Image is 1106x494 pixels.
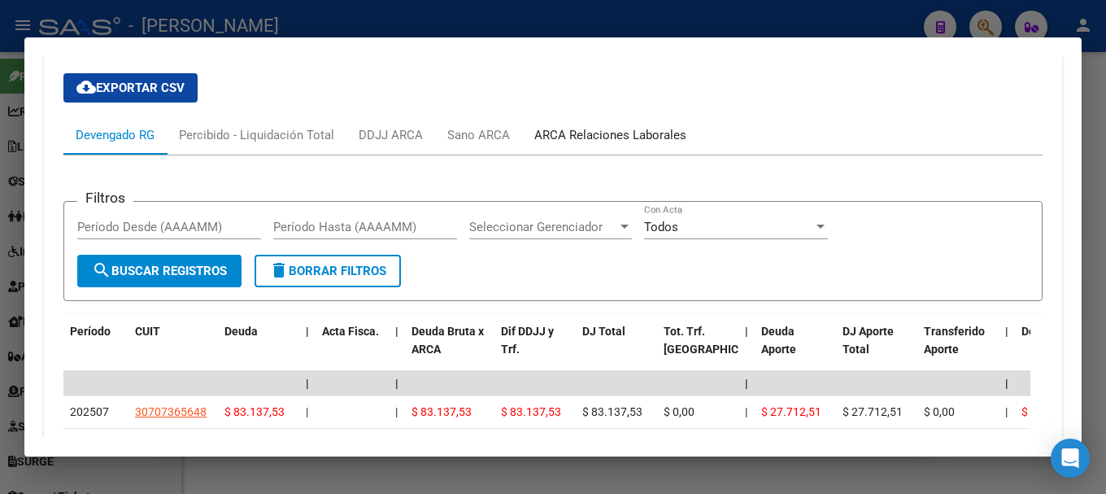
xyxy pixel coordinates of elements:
[218,314,299,386] datatable-header-cell: Deuda
[576,314,657,386] datatable-header-cell: DJ Total
[70,405,109,418] span: 202507
[77,189,133,207] h3: Filtros
[501,325,554,356] span: Dif DDJJ y Trf.
[1005,405,1008,418] span: |
[664,405,695,418] span: $ 0,00
[63,73,198,103] button: Exportar CSV
[657,314,738,386] datatable-header-cell: Tot. Trf. Bruto
[745,325,748,338] span: |
[135,325,160,338] span: CUIT
[306,405,308,418] span: |
[999,314,1015,386] datatable-header-cell: |
[755,314,836,386] datatable-header-cell: Deuda Aporte
[917,314,999,386] datatable-header-cell: Transferido Aporte
[405,314,494,386] datatable-header-cell: Deuda Bruta x ARCA
[582,325,625,338] span: DJ Total
[447,126,510,144] div: Sano ARCA
[63,314,128,386] datatable-header-cell: Período
[501,405,561,418] span: $ 83.137,53
[494,314,576,386] datatable-header-cell: Dif DDJJ y Trf.
[92,260,111,280] mat-icon: search
[128,314,218,386] datatable-header-cell: CUIT
[843,325,894,356] span: DJ Aporte Total
[316,314,389,386] datatable-header-cell: Acta Fisca.
[135,405,207,418] span: 30707365648
[306,377,309,390] span: |
[924,325,985,356] span: Transferido Aporte
[664,325,774,356] span: Tot. Trf. [GEOGRAPHIC_DATA]
[255,255,401,287] button: Borrar Filtros
[395,405,398,418] span: |
[1005,325,1008,338] span: |
[469,220,617,234] span: Seleccionar Gerenciador
[1005,377,1008,390] span: |
[70,325,111,338] span: Período
[76,126,155,144] div: Devengado RG
[843,405,903,418] span: $ 27.712,51
[299,314,316,386] datatable-header-cell: |
[306,325,309,338] span: |
[745,405,747,418] span: |
[77,255,242,287] button: Buscar Registros
[534,126,686,144] div: ARCA Relaciones Laborales
[1021,405,1082,418] span: $ 55.425,02
[924,405,955,418] span: $ 0,00
[761,325,796,356] span: Deuda Aporte
[76,77,96,97] mat-icon: cloud_download
[224,325,258,338] span: Deuda
[644,220,678,234] span: Todos
[322,325,379,338] span: Acta Fisca.
[1051,439,1090,478] div: Open Intercom Messenger
[582,405,642,418] span: $ 83.137,53
[269,260,289,280] mat-icon: delete
[395,325,398,338] span: |
[1021,325,1088,338] span: Deuda Contr.
[411,325,484,356] span: Deuda Bruta x ARCA
[1015,314,1096,386] datatable-header-cell: Deuda Contr.
[395,377,398,390] span: |
[179,126,334,144] div: Percibido - Liquidación Total
[761,405,821,418] span: $ 27.712,51
[76,81,185,95] span: Exportar CSV
[359,126,423,144] div: DDJJ ARCA
[269,264,386,278] span: Borrar Filtros
[411,405,472,418] span: $ 83.137,53
[389,314,405,386] datatable-header-cell: |
[738,314,755,386] datatable-header-cell: |
[836,314,917,386] datatable-header-cell: DJ Aporte Total
[745,377,748,390] span: |
[92,264,227,278] span: Buscar Registros
[224,405,285,418] span: $ 83.137,53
